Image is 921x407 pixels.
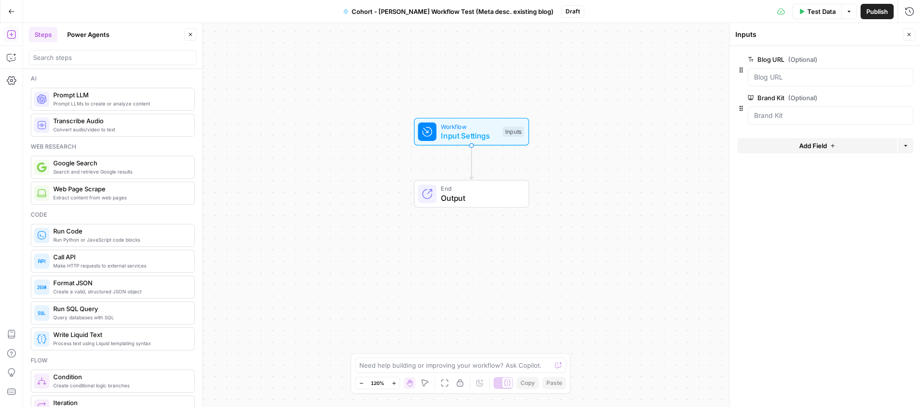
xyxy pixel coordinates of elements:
[53,372,187,382] span: Condition
[337,4,559,19] button: Cohort - [PERSON_NAME] Workflow Test (Meta desc. existing blog)
[517,377,539,389] button: Copy
[441,192,519,204] span: Output
[792,4,841,19] button: Test Data
[754,111,907,120] input: Brand Kit
[53,226,187,236] span: Run Code
[53,126,187,133] span: Convert audio/video to text
[53,90,187,100] span: Prompt LLM
[748,93,859,103] label: Brand Kit
[53,314,187,321] span: Query databases with SQL
[748,55,859,64] label: Blog URL
[382,118,561,146] div: WorkflowInput SettingsInputs
[61,27,115,42] button: Power Agents
[53,382,187,389] span: Create conditional logic branches
[53,278,187,288] span: Format JSON
[503,127,524,137] div: Inputs
[31,142,195,151] div: Web research
[53,330,187,339] span: Write Liquid Text
[53,339,187,347] span: Process text using Liquid templating syntax
[53,168,187,175] span: Search and retrieve Google results
[53,288,187,295] span: Create a valid, structured JSON object
[53,100,187,107] span: Prompt LLMs to create or analyze content
[807,7,836,16] span: Test Data
[53,304,187,314] span: Run SQL Query
[53,236,187,244] span: Run Python or JavaScript code blocks
[441,122,498,131] span: Workflow
[53,194,187,201] span: Extract content from web pages
[788,93,817,103] span: (Optional)
[566,7,580,16] span: Draft
[33,53,192,62] input: Search steps
[31,210,195,219] div: Code
[31,74,195,83] div: Ai
[371,379,384,387] span: 120%
[866,7,888,16] span: Publish
[29,27,58,42] button: Steps
[754,72,907,82] input: Blog URL
[546,379,562,387] span: Paste
[470,146,473,179] g: Edge from start to end
[53,184,187,194] span: Web Page Scrape
[53,158,187,168] span: Google Search
[735,30,900,39] div: Inputs
[53,252,187,262] span: Call API
[382,180,561,208] div: EndOutput
[53,262,187,269] span: Make HTTP requests to external services
[861,4,894,19] button: Publish
[53,116,187,126] span: Transcribe Audio
[441,184,519,193] span: End
[543,377,566,389] button: Paste
[520,379,535,387] span: Copy
[441,130,498,141] span: Input Settings
[788,55,817,64] span: (Optional)
[31,356,195,365] div: Flow
[799,141,827,151] span: Add Field
[352,7,554,16] span: Cohort - [PERSON_NAME] Workflow Test (Meta desc. existing blog)
[737,138,897,153] button: Add Field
